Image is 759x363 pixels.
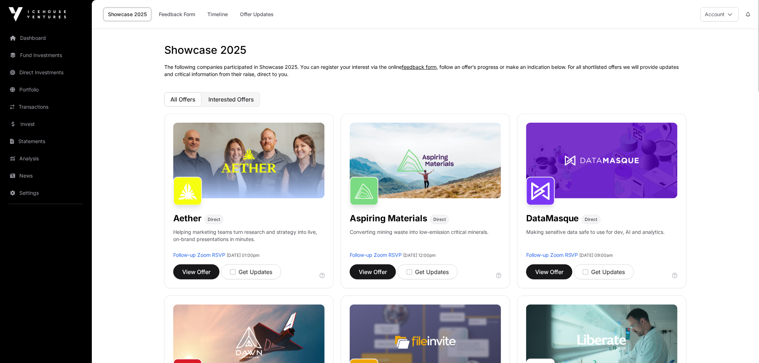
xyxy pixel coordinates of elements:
a: Portfolio [6,82,86,98]
button: Get Updates [574,264,634,279]
div: Get Updates [230,268,272,276]
span: All Offers [170,96,195,103]
p: The following companies participated in Showcase 2025. You can register your interest via the onl... [164,63,687,78]
a: Fund Investments [6,47,86,63]
a: Transactions [6,99,86,115]
iframe: Chat Widget [723,329,759,363]
a: Analysis [6,151,86,166]
span: [DATE] 09:00am [580,253,613,258]
button: All Offers [164,92,202,107]
img: Aether [173,177,202,206]
span: [DATE] 12:00pm [403,253,436,258]
img: Icehouse Ventures Logo [9,7,66,22]
button: View Offer [526,264,572,279]
span: Direct [433,217,446,222]
div: Get Updates [406,268,449,276]
button: View Offer [350,264,396,279]
img: DataMasque [526,177,555,206]
p: Making sensitive data safe to use for dev, AI and analytics. [526,228,665,251]
a: News [6,168,86,184]
a: Dashboard [6,30,86,46]
span: View Offer [535,268,564,276]
h1: Showcase 2025 [164,43,687,56]
a: Follow-up Zoom RSVP [173,252,225,258]
button: Get Updates [397,264,458,279]
h1: DataMasque [526,213,579,224]
img: Aspiring Materials [350,177,378,206]
p: Helping marketing teams turn research and strategy into live, on-brand presentations in minutes. [173,228,325,251]
a: Direct Investments [6,65,86,80]
a: feedback form [402,64,437,70]
span: [DATE] 01:00pm [227,253,260,258]
span: Interested Offers [208,96,254,103]
a: Follow-up Zoom RSVP [526,252,578,258]
div: Get Updates [583,268,625,276]
span: View Offer [182,268,211,276]
p: Converting mining waste into low-emission critical minerals. [350,228,489,251]
a: Showcase 2025 [103,8,151,21]
a: Offer Updates [235,8,278,21]
button: View Offer [173,264,220,279]
h1: Aether [173,213,202,224]
a: Feedback Form [154,8,200,21]
span: Direct [208,217,220,222]
a: Invest [6,116,86,132]
a: Follow-up Zoom RSVP [350,252,402,258]
img: Aether-Banner.jpg [173,123,325,198]
h1: Aspiring Materials [350,213,427,224]
span: Direct [585,217,598,222]
button: Get Updates [221,264,281,279]
button: Interested Offers [202,92,260,107]
img: Aspiring-Banner.jpg [350,123,501,198]
a: Settings [6,185,86,201]
button: Account [701,7,739,22]
img: DataMasque-Banner.jpg [526,123,678,198]
a: Statements [6,133,86,149]
span: View Offer [359,268,387,276]
a: Timeline [203,8,232,21]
